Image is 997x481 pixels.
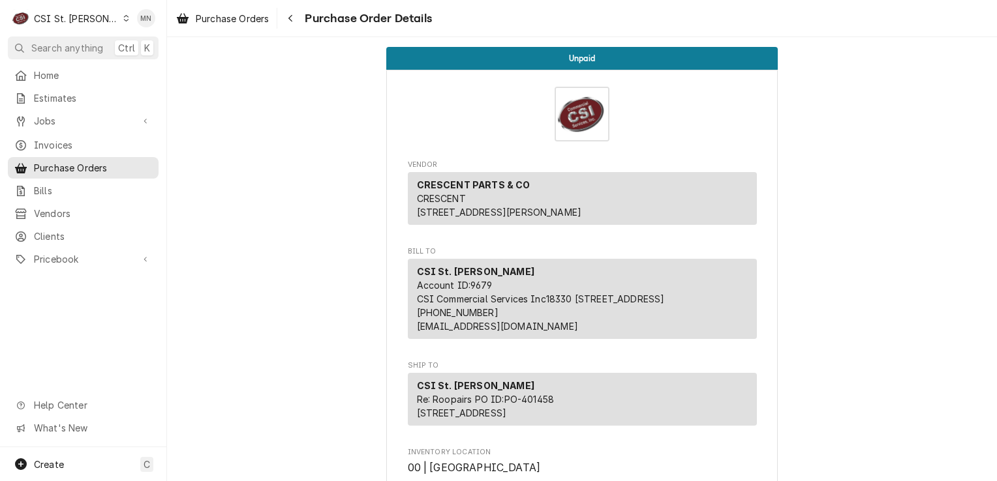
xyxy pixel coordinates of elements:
[408,259,757,339] div: Bill To
[408,172,757,230] div: Vendor
[408,160,757,170] span: Vendor
[8,417,159,439] a: Go to What's New
[408,259,757,344] div: Bill To
[280,8,301,29] button: Navigate back
[34,91,152,105] span: Estimates
[408,360,757,371] span: Ship To
[8,394,159,416] a: Go to Help Center
[408,373,757,431] div: Ship To
[34,207,152,220] span: Vendors
[408,160,757,231] div: Purchase Order Vendor
[34,161,152,175] span: Purchase Orders
[8,226,159,247] a: Clients
[196,12,269,25] span: Purchase Orders
[417,321,578,332] a: [EMAIL_ADDRESS][DOMAIN_NAME]
[8,87,159,109] a: Estimates
[408,447,757,458] span: Inventory Location
[34,68,152,82] span: Home
[417,266,534,277] strong: CSI St. [PERSON_NAME]
[386,47,778,70] div: Status
[34,459,64,470] span: Create
[555,87,609,141] img: Logo
[417,293,665,304] span: CSI Commercial Services Inc18330 [STREET_ADDRESS]
[144,458,150,471] span: C
[408,172,757,225] div: Vendor
[8,180,159,201] a: Bills
[118,41,135,55] span: Ctrl
[8,65,159,86] a: Home
[8,36,159,59] button: Search anythingCtrlK
[34,229,152,243] span: Clients
[417,280,492,291] span: Account ID: 9679
[171,8,274,29] a: Purchase Orders
[8,248,159,270] a: Go to Pricebook
[417,380,534,391] strong: CSI St. [PERSON_NAME]
[569,54,595,63] span: Unpaid
[12,9,30,27] div: CSI St. Louis's Avatar
[34,421,151,435] span: What's New
[8,110,159,132] a: Go to Jobs
[137,9,155,27] div: MN
[408,461,541,474] span: 00 | [GEOGRAPHIC_DATA]
[34,12,119,25] div: CSI St. [PERSON_NAME]
[8,134,159,156] a: Invoices
[34,252,132,266] span: Pricebook
[34,398,151,412] span: Help Center
[12,9,30,27] div: C
[408,246,757,345] div: Purchase Order Bill To
[144,41,150,55] span: K
[8,157,159,179] a: Purchase Orders
[417,394,555,405] span: Re: Roopairs PO ID: PO-401458
[8,203,159,224] a: Vendors
[408,246,757,257] span: Bill To
[34,184,152,197] span: Bills
[417,307,498,318] a: [PHONE_NUMBER]
[301,10,432,27] span: Purchase Order Details
[417,193,582,218] span: CRESCENT [STREET_ADDRESS][PERSON_NAME]
[417,407,507,418] span: [STREET_ADDRESS]
[34,114,132,128] span: Jobs
[408,360,757,431] div: Purchase Order Ship To
[417,179,530,190] strong: CRESCENT PARTS & CO
[408,373,757,426] div: Ship To
[408,447,757,475] div: Inventory Location
[137,9,155,27] div: Melissa Nehls's Avatar
[31,41,103,55] span: Search anything
[34,138,152,152] span: Invoices
[408,460,757,476] span: Inventory Location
